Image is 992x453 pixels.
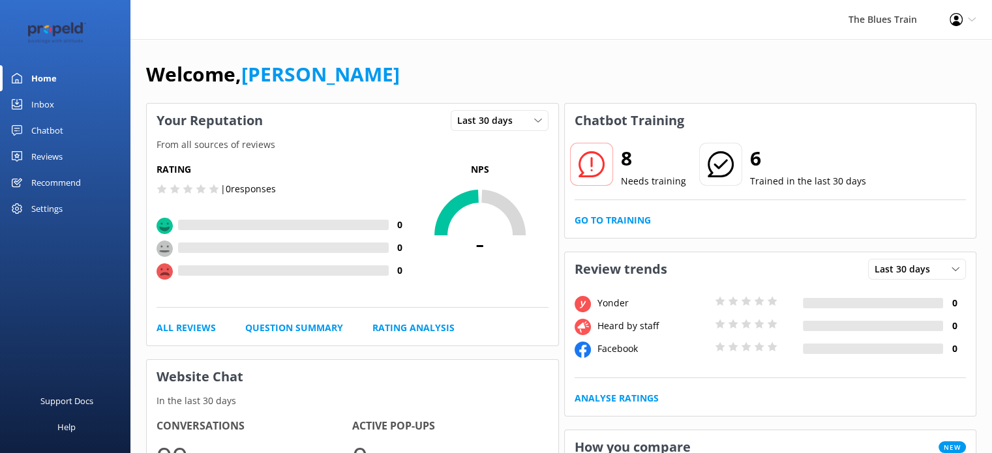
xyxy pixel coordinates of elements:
div: Home [31,65,57,91]
div: Help [57,414,76,440]
h1: Welcome, [146,59,400,90]
h4: 0 [943,319,966,333]
span: Last 30 days [457,113,520,128]
h3: Review trends [565,252,677,286]
a: Analyse Ratings [575,391,659,405]
p: In the last 30 days [147,394,558,408]
a: Question Summary [245,321,343,335]
img: 12-1677471078.png [20,22,95,44]
div: Support Docs [40,388,93,414]
h4: Active Pop-ups [352,418,548,435]
div: Heard by staff [594,319,712,333]
h4: 0 [389,241,412,255]
p: From all sources of reviews [147,138,558,152]
div: Facebook [594,342,712,356]
div: Reviews [31,143,63,169]
a: Go to Training [575,213,651,227]
div: Inbox [31,91,54,117]
span: New [939,441,966,453]
h5: Rating [157,162,412,177]
span: - [412,226,549,259]
h4: 0 [389,263,412,278]
a: [PERSON_NAME] [241,61,400,87]
h4: 0 [389,218,412,232]
a: All Reviews [157,321,216,335]
a: Rating Analysis [372,321,455,335]
p: NPS [412,162,549,177]
div: Settings [31,196,63,222]
p: Trained in the last 30 days [750,174,866,188]
div: Recommend [31,169,81,196]
p: Needs training [621,174,686,188]
h4: 0 [943,296,966,310]
p: | 0 responses [220,182,276,196]
span: Last 30 days [875,262,938,276]
h3: Chatbot Training [565,104,694,138]
h4: 0 [943,342,966,356]
div: Chatbot [31,117,63,143]
h3: Website Chat [147,360,558,394]
h2: 8 [621,143,686,174]
div: Yonder [594,296,712,310]
h4: Conversations [157,418,352,435]
h3: Your Reputation [147,104,273,138]
h2: 6 [750,143,866,174]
